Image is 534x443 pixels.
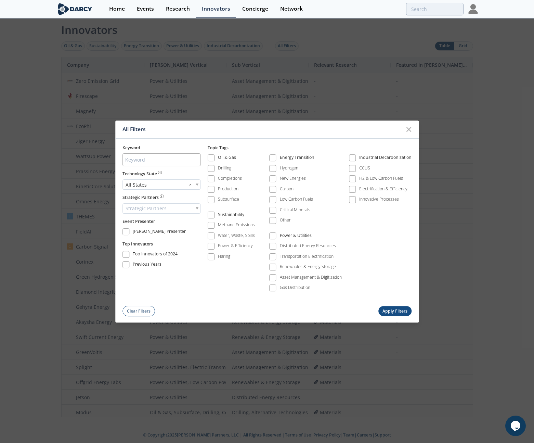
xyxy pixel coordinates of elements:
[218,222,255,228] div: Methane Emissions
[468,4,478,14] img: Profile
[280,176,306,182] div: New Energies
[359,197,399,203] div: Innovative Processes
[280,217,291,224] div: Other
[122,179,200,190] div: All States ×
[166,6,190,12] div: Research
[280,285,310,291] div: Gas Distribution
[218,176,242,182] div: Completions
[218,243,253,249] div: Power & Efficiency
[280,165,298,171] div: Hydrogen
[218,232,255,239] div: Water, Waste, Spills
[359,186,407,192] div: Electrification & Efficiency
[218,197,239,203] div: Subsurface
[109,6,125,12] div: Home
[122,171,162,177] button: Technology State
[280,186,294,192] div: Carbon
[359,176,403,182] div: H2 & Low Carbon Fuels
[189,181,192,188] span: ×
[280,243,336,249] div: Distributed Energy Resources
[218,186,238,192] div: Production
[133,262,161,270] div: Previous Years
[122,203,200,214] div: Strategic Partners
[122,153,200,166] input: Keyword
[122,194,159,201] span: Strategic Partners
[406,3,464,15] input: Advanced Search
[158,171,162,175] img: information.svg
[126,204,167,213] span: Strategic Partners
[218,165,231,171] div: Drilling
[133,251,178,259] div: Top Innovators of 2024
[359,155,412,163] div: Industrial Decarbonization
[218,212,244,220] div: Sustainability
[122,218,155,225] button: Event Presenter
[218,253,230,260] div: Flaring
[122,306,155,317] button: Clear Filters
[242,6,268,12] div: Concierge
[505,416,527,436] iframe: chat widget
[160,194,164,198] img: information.svg
[280,264,336,270] div: Renewables & Energy Storage
[126,180,147,189] span: All States
[280,6,303,12] div: Network
[218,155,236,163] div: Oil & Gas
[122,171,157,177] span: Technology State
[280,155,314,163] div: Energy Transition
[56,3,94,15] img: logo-wide.svg
[280,207,310,213] div: Critical Minerals
[280,274,342,280] div: Asset Management & Digitization
[122,194,164,201] button: Strategic Partners
[133,228,186,237] div: [PERSON_NAME] Presenter
[122,123,402,136] div: All Filters
[280,253,334,260] div: Transportation Electrification
[122,218,155,224] span: Event Presenter
[122,241,153,247] button: Top Innovators
[359,165,370,171] div: CCUS
[280,197,313,203] div: Low Carbon Fuels
[137,6,154,12] div: Events
[202,6,230,12] div: Innovators
[122,145,140,151] span: Keyword
[280,232,312,241] div: Power & Utilities
[378,306,412,316] button: Apply Filters
[208,145,229,151] span: Topic Tags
